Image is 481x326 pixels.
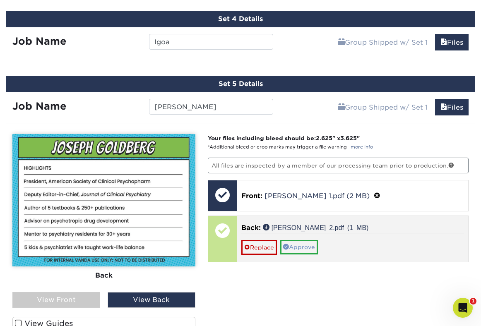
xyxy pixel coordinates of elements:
span: Front: [241,192,262,200]
a: Files [435,99,469,115]
span: 2.625 [316,135,332,141]
input: Enter a job name [149,34,273,50]
span: 1 [470,298,476,304]
span: 3.625 [340,135,357,141]
strong: Job Name [12,35,66,47]
div: Set 4 Details [6,11,475,27]
iframe: Intercom live chat [453,298,473,318]
span: files [440,103,447,111]
a: [PERSON_NAME] 1.pdf (2 MB) [265,192,370,200]
strong: Job Name [12,100,66,112]
span: Back: [241,224,261,232]
a: [PERSON_NAME] 2.pdf (1 MB) [263,224,369,230]
small: *Additional bleed or crop marks may trigger a file warning – [208,144,373,150]
div: View Front [12,292,100,308]
a: Files [435,34,469,50]
a: Replace [241,240,277,254]
div: View Back [108,292,195,308]
strong: Your files including bleed should be: " x " [208,135,360,141]
a: more info [351,144,373,150]
a: Approve [280,240,318,254]
span: files [440,38,447,46]
span: shipping [338,38,345,46]
span: shipping [338,103,345,111]
a: Group Shipped w/ Set 1 [333,99,433,115]
div: Back [12,266,195,285]
a: Group Shipped w/ Set 1 [333,34,433,50]
div: Set 5 Details [6,76,475,92]
p: All files are inspected by a member of our processing team prior to production. [208,158,469,173]
input: Enter a job name [149,99,273,115]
